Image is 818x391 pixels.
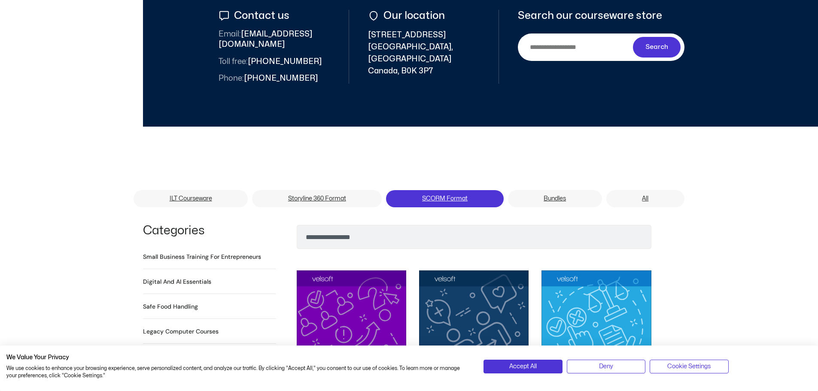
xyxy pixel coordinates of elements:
[6,354,471,361] h2: We Value Your Privacy
[219,30,241,38] span: Email:
[143,225,276,237] h1: Categories
[219,29,330,50] span: [EMAIL_ADDRESS][DOMAIN_NAME]
[143,252,261,261] a: Visit product category Small Business Training for Entrepreneurs
[650,360,728,373] button: Adjust cookie preferences
[667,362,711,371] span: Cookie Settings
[143,252,261,261] h2: Small Business Training for Entrepreneurs
[143,277,211,286] h2: Digital and AI Essentials
[633,37,681,58] button: Search
[232,10,289,21] span: Contact us
[219,57,322,67] span: [PHONE_NUMBER]
[134,190,684,210] nav: Menu
[6,365,471,379] p: We use cookies to enhance your browsing experience, serve personalized content, and analyze our t...
[143,302,198,311] a: Visit product category Safe Food Handling
[508,190,602,207] a: Bundles
[219,75,244,82] span: Phone:
[509,362,537,371] span: Accept All
[599,362,613,371] span: Deny
[219,58,248,65] span: Toll free:
[143,327,219,336] a: Visit product category Legacy Computer Courses
[143,302,198,311] h2: Safe Food Handling
[381,10,445,21] span: Our location
[368,29,480,77] span: [STREET_ADDRESS] [GEOGRAPHIC_DATA], [GEOGRAPHIC_DATA] Canada, B0K 3P7
[252,190,382,207] a: Storyline 360 Format
[386,190,503,207] a: SCORM Format
[134,190,248,207] a: ILT Courseware
[143,277,211,286] a: Visit product category Digital and AI Essentials
[567,360,645,373] button: Deny all cookies
[143,327,219,336] h2: Legacy Computer Courses
[645,42,668,52] span: Search
[484,360,562,373] button: Accept all cookies
[219,73,318,84] span: [PHONE_NUMBER]
[606,190,684,207] a: All
[518,10,662,21] span: Search our courseware store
